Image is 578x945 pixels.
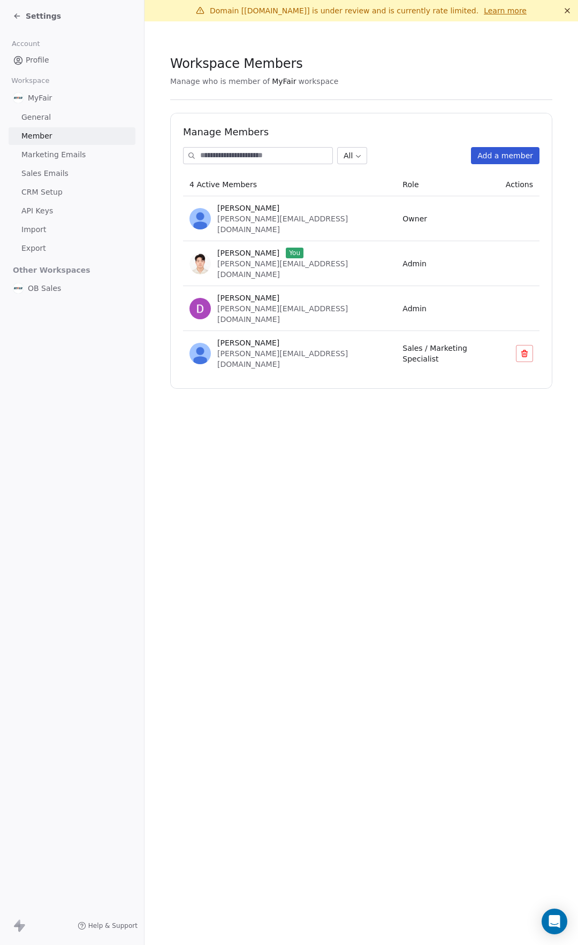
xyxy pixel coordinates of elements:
[402,259,427,268] span: Admin
[217,337,279,348] span: [PERSON_NAME]
[298,76,338,87] span: workspace
[9,51,135,69] a: Profile
[189,208,211,229] img: is_zGOZKSutAaAGIsmIwolspZKUkQmaSXUjNZsbcmbg
[217,248,279,258] span: [PERSON_NAME]
[9,240,135,257] a: Export
[484,5,527,16] a: Learn more
[217,349,348,368] span: [PERSON_NAME][EMAIL_ADDRESS][DOMAIN_NAME]
[13,93,24,103] img: %C3%AC%C2%9B%C2%90%C3%AD%C2%98%C2%95%20%C3%AB%C2%A1%C2%9C%C3%AA%C2%B3%C2%A0(white+round).png
[13,11,61,21] a: Settings
[13,283,24,294] img: %C3%AC%C2%9B%C2%90%C3%AD%C2%98%C2%95%20%C3%AB%C2%A1%C2%9C%C3%AA%C2%B3%C2%A0(white+round).png
[9,262,95,279] span: Other Workspaces
[183,126,539,139] h1: Manage Members
[402,304,427,313] span: Admin
[9,165,135,182] a: Sales Emails
[26,11,61,21] span: Settings
[21,112,51,123] span: General
[7,36,44,52] span: Account
[9,221,135,239] a: Import
[21,205,53,217] span: API Keys
[28,93,52,103] span: MyFair
[210,6,478,15] span: Domain [[DOMAIN_NAME]] is under review and is currently rate limited.
[21,168,69,179] span: Sales Emails
[272,76,296,87] span: MyFair
[21,187,63,198] span: CRM Setup
[28,283,61,294] span: OB Sales
[217,304,348,324] span: [PERSON_NAME][EMAIL_ADDRESS][DOMAIN_NAME]
[88,921,138,930] span: Help & Support
[9,109,135,126] a: General
[21,243,46,254] span: Export
[78,921,138,930] a: Help & Support
[286,248,303,258] span: You
[21,149,86,160] span: Marketing Emails
[170,76,270,87] span: Manage who is member of
[189,298,211,319] img: OaBXJkOEiA-5oPOGuxS7SvgajMyXYL-ERI03Dd0Rviw
[26,55,49,66] span: Profile
[189,343,211,364] img: TvKUZJ86qWK1OdKbLDP5-BWjwm4v_UYq-WRJf5cotig
[170,56,302,72] span: Workspace Members
[21,130,52,142] span: Member
[402,180,419,189] span: Role
[189,253,211,274] img: ma7efvtG35HDG7tQwOafF8jWeEw-gn7AoMo6IGLoJkk
[506,180,533,189] span: Actions
[217,214,348,234] span: [PERSON_NAME][EMAIL_ADDRESS][DOMAIN_NAME]
[9,127,135,145] a: Member
[9,146,135,164] a: Marketing Emails
[217,293,279,303] span: [PERSON_NAME]
[21,224,46,235] span: Import
[217,259,348,279] span: [PERSON_NAME][EMAIL_ADDRESS][DOMAIN_NAME]
[402,344,467,363] span: Sales / Marketing Specialist
[9,202,135,220] a: API Keys
[9,183,135,201] a: CRM Setup
[402,214,427,223] span: Owner
[217,203,279,213] span: [PERSON_NAME]
[7,73,54,89] span: Workspace
[471,147,539,164] button: Add a member
[542,909,567,934] div: Open Intercom Messenger
[189,180,257,189] span: 4 Active Members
